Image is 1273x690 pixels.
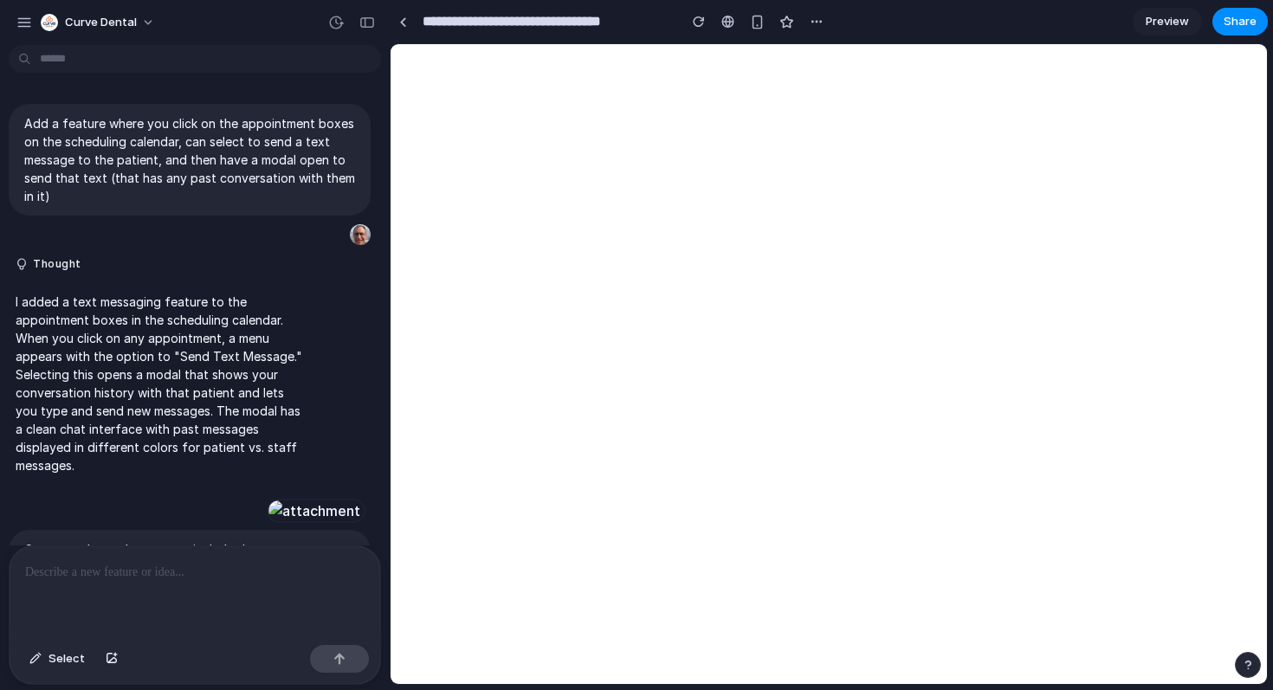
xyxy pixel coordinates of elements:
p: Can you udpate the menu to include these current options as well - so that the option to send a t... [24,540,355,595]
span: Select [48,650,85,667]
span: Preview [1146,13,1189,30]
p: I added a text messaging feature to the appointment boxes in the scheduling calendar. When you cl... [16,293,305,474]
button: Share [1212,8,1268,35]
button: Curve Dental [34,9,164,36]
a: Preview [1133,8,1202,35]
span: Share [1224,13,1257,30]
span: Curve Dental [65,14,137,31]
p: Add a feature where you click on the appointment boxes on the scheduling calendar, can select to ... [24,114,355,205]
button: Select [21,645,94,673]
